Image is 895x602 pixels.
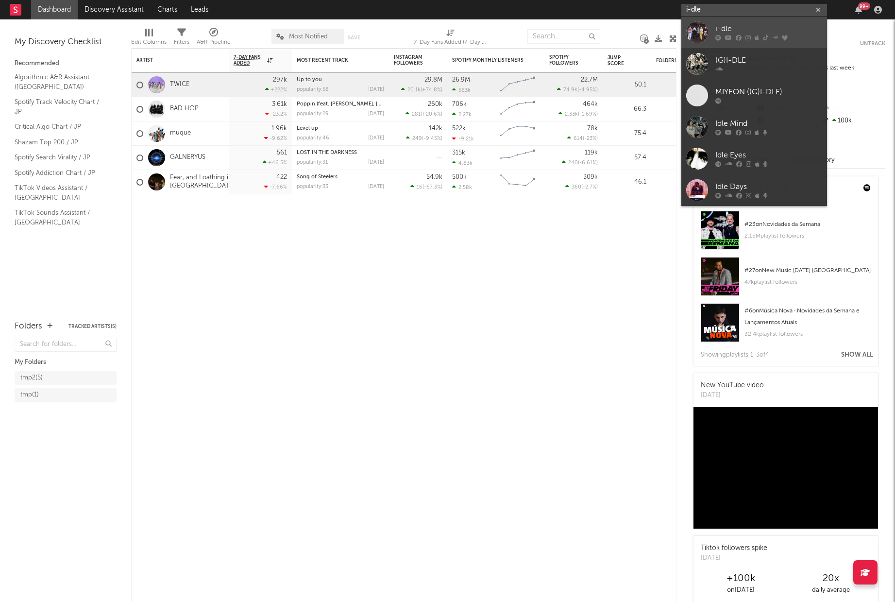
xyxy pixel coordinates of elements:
[15,338,117,352] input: Search for folders...
[414,36,487,48] div: 7-Day Fans Added (7-Day Fans Added)
[715,23,822,35] div: i-dle
[170,174,236,190] a: Fear, and Loathing in [GEOGRAPHIC_DATA]
[574,136,583,141] span: 614
[265,111,287,117] div: -23.2 %
[265,86,287,93] div: +222 %
[583,101,598,107] div: 464k
[407,87,421,93] span: 20.1k
[572,185,581,190] span: 360
[406,135,442,141] div: ( )
[170,154,205,162] a: GALNERYUS
[368,111,384,117] div: [DATE]
[401,86,442,93] div: ( )
[563,87,577,93] span: 74.9k
[368,184,384,189] div: [DATE]
[428,101,442,107] div: 260k
[20,389,39,401] div: tmp ( 1 )
[422,112,441,117] span: +20.6 %
[174,36,189,48] div: Filters
[583,174,598,180] div: 309k
[277,150,287,156] div: 561
[715,118,822,130] div: Idle Mind
[744,305,871,328] div: # 6 on Música Nova ∙ Novidades da Semana e Lançamentos Atuais
[696,573,786,585] div: +100k
[297,150,357,155] a: LOST IN THE DARKNESS
[681,111,827,143] a: Idle Mind
[583,185,596,190] span: -2.7 %
[264,184,287,190] div: -7.66 %
[297,150,384,155] div: LOST IN THE DARKNESS
[412,112,421,117] span: 281
[549,54,583,66] div: Spotify Followers
[15,168,107,178] a: Spotify Addiction Chart / JP
[452,87,471,93] div: 563k
[587,125,598,132] div: 78k
[565,184,598,190] div: ( )
[297,77,322,83] a: Up to you
[136,57,209,63] div: Artist
[496,97,540,121] svg: Chart title
[368,136,384,141] div: [DATE]
[608,128,646,139] div: 75.4
[131,24,167,52] div: Edit Columns
[15,97,107,117] a: Spotify Track Velocity Chart / JP
[15,121,107,132] a: Critical Algo Chart / JP
[426,174,442,180] div: 54.9k
[15,321,42,332] div: Folders
[15,207,107,227] a: TikTok Sounds Assistant / [GEOGRAPHIC_DATA]
[452,136,474,142] div: -9.21k
[452,77,470,83] div: 26.9M
[264,135,287,141] div: -9.62 %
[821,102,885,115] div: --
[855,6,862,14] button: 99+
[496,121,540,146] svg: Chart title
[297,126,318,131] a: Level up
[20,372,43,384] div: tmp2 ( 5 )
[297,102,384,107] div: Poppin (feat. Benjazzy, YZERR & Bark)
[15,137,107,148] a: Shazam Top 200 / JP
[15,152,107,163] a: Spotify Search Virality / JP
[715,181,822,193] div: Idle Days
[452,184,472,190] div: 2.58k
[297,102,438,107] a: Poppin (feat. [PERSON_NAME], [PERSON_NAME] & Bark)
[744,276,871,288] div: 47k playlist followers
[297,111,329,117] div: popularity: 29
[527,29,600,44] input: Search...
[744,328,871,340] div: 32.4k playlist followers
[170,81,189,89] a: TWICE
[15,183,107,203] a: TikTok Videos Assistant / [GEOGRAPHIC_DATA]
[786,585,876,596] div: daily average
[452,174,467,180] div: 500k
[297,136,329,141] div: popularity: 46
[422,87,441,93] span: +74.8 %
[15,357,117,368] div: My Folders
[565,112,578,117] span: 2.33k
[860,39,885,49] button: Untrack
[273,77,287,83] div: 297k
[681,174,827,206] a: Idle Days
[558,111,598,117] div: ( )
[272,101,287,107] div: 3.61k
[693,257,878,303] a: #27onNew Music [DATE] [GEOGRAPHIC_DATA]47kplaylist followers
[412,136,422,141] span: 249
[696,585,786,596] div: on [DATE]
[348,35,360,40] button: Save
[15,388,117,402] a: tmp(1)
[579,160,596,166] span: -6.61 %
[567,135,598,141] div: ( )
[608,176,646,188] div: 46.1
[562,159,598,166] div: ( )
[424,185,441,190] span: -67.3 %
[424,77,442,83] div: 29.8M
[429,125,442,132] div: 142k
[744,265,871,276] div: # 27 on New Music [DATE] [GEOGRAPHIC_DATA]
[289,34,328,40] span: Most Notified
[656,58,729,64] div: Folders
[170,105,199,113] a: BAD HOP
[15,72,107,92] a: Algorithmic A&R Assistant ([GEOGRAPHIC_DATA])
[858,2,870,10] div: 99 +
[715,150,822,161] div: Idle Eyes
[452,101,467,107] div: 706k
[681,17,827,48] a: i-dle
[297,184,328,189] div: popularity: 33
